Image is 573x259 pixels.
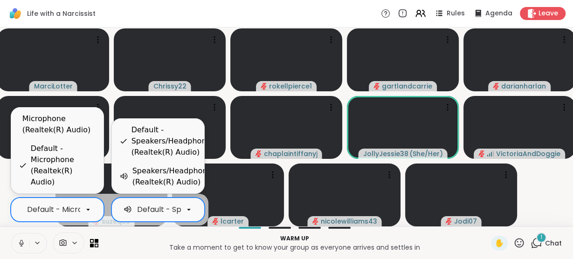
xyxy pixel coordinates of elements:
span: 1 [540,233,542,241]
span: VictoriaAndDoggie [496,149,560,158]
span: rokellpierce1 [269,82,312,91]
span: audio-muted [255,150,262,157]
span: gartlandcarrie [382,82,432,91]
span: darianharlan [501,82,546,91]
span: Chat [545,239,562,248]
span: audio-muted [373,83,380,89]
span: lcarter [221,217,244,226]
span: MarciLotter [34,82,73,91]
span: audio-muted [493,83,499,89]
div: Default - Speakers/Headphones (Realtek(R) Audio) [131,124,215,158]
img: ShareWell Logomark [7,6,23,21]
span: audio-muted [261,83,267,89]
span: Rules [447,9,465,18]
span: audio-muted [478,150,485,157]
span: audio-muted [446,218,452,225]
p: Warm up [104,234,485,243]
span: Chrissy22 [153,82,186,91]
div: Speakers/Headphones (Realtek(R) Audio) [132,165,216,188]
span: chaplaintiffanyj [264,149,318,158]
div: Default - Microphone (Realtek(R) Audio) [31,143,96,188]
span: ( She/Her ) [409,149,443,158]
span: Jodi07 [454,217,477,226]
span: JollyJessie38 [363,149,408,158]
div: Default - Microphone (Realtek(R) Audio) [27,204,177,215]
div: Default - Speakers/Headphones (Realtek(R) Audio) [137,204,327,215]
span: audio-muted [212,218,219,225]
p: Take a moment to get to know your group as everyone arrives and settles in [104,243,485,252]
span: Life with a Narcissist [27,9,96,18]
span: Leave [538,9,558,18]
span: audio-muted [312,218,319,225]
div: Microphone (Realtek(R) Audio) [22,113,96,136]
span: nicolewilliams43 [321,217,377,226]
span: ✋ [495,238,504,249]
span: Agenda [485,9,512,18]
